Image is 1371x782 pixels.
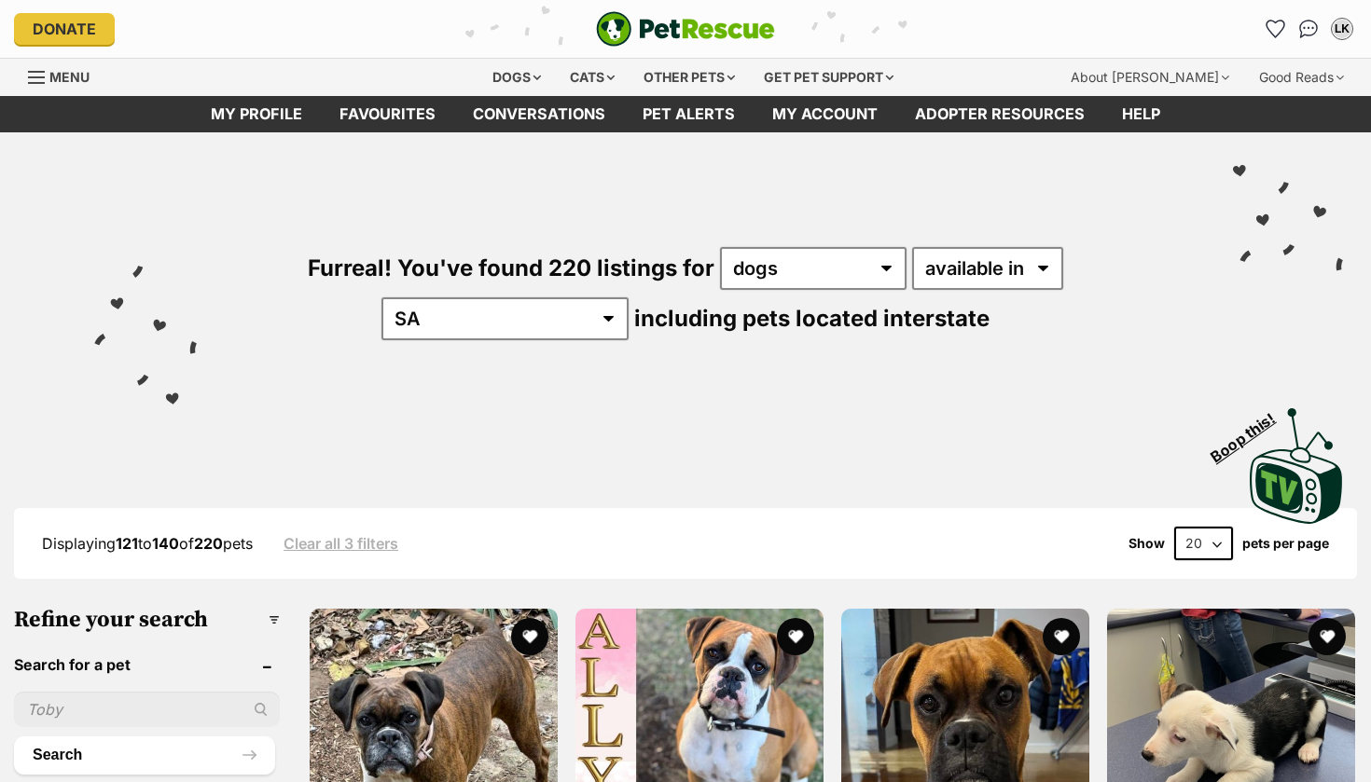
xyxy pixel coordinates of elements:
[1208,398,1294,465] span: Boop this!
[624,96,754,132] a: Pet alerts
[1043,618,1080,655] button: favourite
[308,254,714,281] span: Furreal! You've found 220 listings for
[630,59,748,96] div: Other pets
[1333,20,1351,38] div: LK
[1250,408,1343,524] img: PetRescue TV logo
[1299,20,1319,38] img: chat-41dd97257d64d25036548639549fe6c8038ab92f7586957e7f3b1b290dea8141.svg
[751,59,907,96] div: Get pet support
[1058,59,1242,96] div: About [PERSON_NAME]
[1309,618,1346,655] button: favourite
[49,69,90,85] span: Menu
[1246,59,1357,96] div: Good Reads
[116,534,138,553] strong: 121
[479,59,554,96] div: Dogs
[596,11,775,47] a: PetRescue
[284,535,398,552] a: Clear all 3 filters
[1129,536,1165,551] span: Show
[557,59,628,96] div: Cats
[777,618,814,655] button: favourite
[1242,536,1329,551] label: pets per page
[896,96,1103,132] a: Adopter resources
[634,305,990,332] span: including pets located interstate
[454,96,624,132] a: conversations
[1327,14,1357,44] button: My account
[1260,14,1357,44] ul: Account quick links
[14,692,280,727] input: Toby
[596,11,775,47] img: logo-e224e6f780fb5917bec1dbf3a21bbac754714ae5b6737aabdf751b685950b380.svg
[14,607,280,633] h3: Refine your search
[14,656,280,673] header: Search for a pet
[1260,14,1290,44] a: Favourites
[14,736,275,774] button: Search
[321,96,454,132] a: Favourites
[152,534,179,553] strong: 140
[42,534,253,553] span: Displaying to of pets
[754,96,896,132] a: My account
[1294,14,1323,44] a: Conversations
[28,59,103,92] a: Menu
[192,96,321,132] a: My profile
[1103,96,1179,132] a: Help
[1250,391,1343,528] a: Boop this!
[194,534,223,553] strong: 220
[14,13,115,45] a: Donate
[511,618,548,655] button: favourite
